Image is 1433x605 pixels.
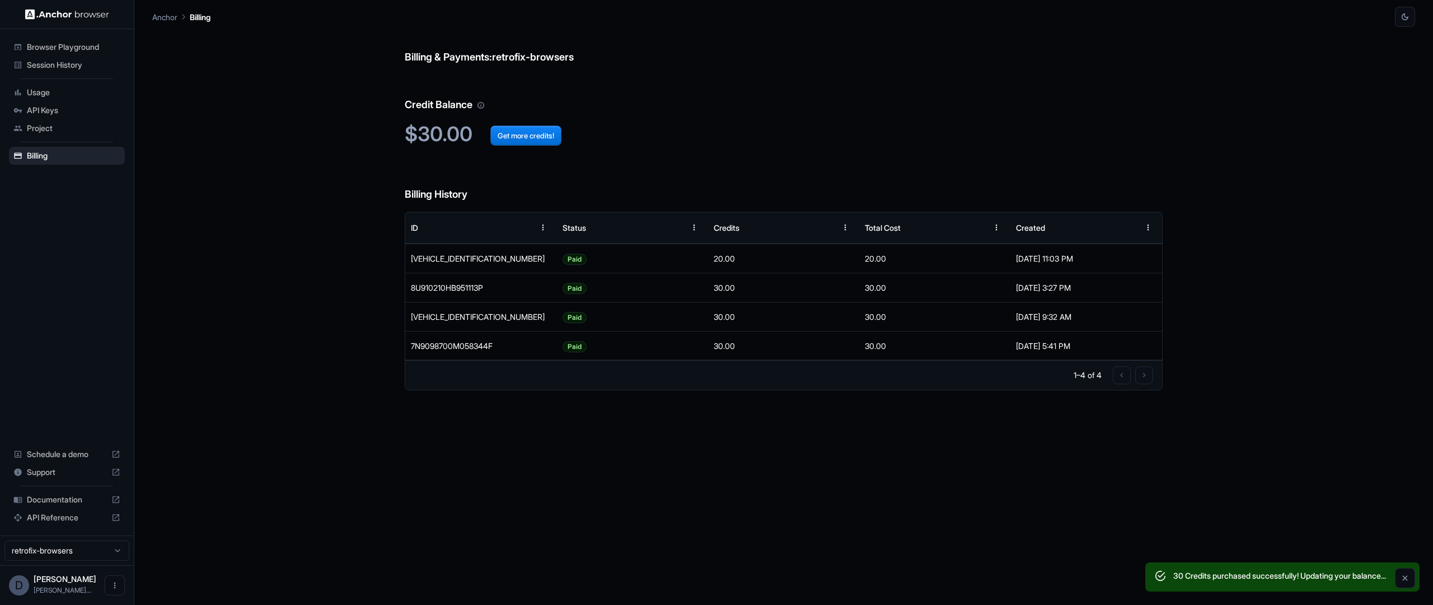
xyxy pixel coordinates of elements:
[1016,223,1045,232] div: Created
[25,9,109,20] img: Anchor Logo
[9,509,125,527] div: API Reference
[563,303,586,332] span: Paid
[859,273,1010,302] div: 30.00
[1016,302,1156,331] div: [DATE] 9:32 AM
[859,244,1010,273] div: 20.00
[405,331,556,360] div: 7N9098700M058344F
[152,11,177,23] p: Anchor
[513,217,533,238] button: Sort
[27,123,120,134] span: Project
[405,27,1163,66] h6: Billing & Payments: retrofix-browsers
[490,125,561,146] button: Get more credits!
[1074,370,1102,381] p: 1–4 of 4
[859,302,1010,331] div: 30.00
[1016,244,1156,273] div: [DATE] 11:03 PM
[684,217,704,238] button: Menu
[966,217,986,238] button: Sort
[563,223,586,232] div: Status
[405,302,556,331] div: 5HX60515W66250531
[835,217,855,238] button: Menu
[9,83,125,101] div: Usage
[563,332,586,361] span: Paid
[411,223,418,232] div: ID
[405,75,1163,113] h6: Credit Balance
[9,38,125,56] div: Browser Playground
[1118,217,1138,238] button: Sort
[714,223,739,232] div: Credits
[9,445,125,463] div: Schedule a demo
[27,449,107,460] span: Schedule a demo
[1173,566,1386,588] div: 30 Credits purchased successfully! Updating your balance...
[533,217,553,238] button: Menu
[563,245,586,273] span: Paid
[27,512,107,523] span: API Reference
[708,273,859,302] div: 30.00
[664,217,684,238] button: Sort
[34,574,96,584] span: Daniel Portela
[105,575,125,595] button: Open menu
[1395,568,1415,588] button: Close
[563,274,586,302] span: Paid
[708,331,859,360] div: 30.00
[865,223,901,232] div: Total Cost
[405,164,1163,203] h6: Billing History
[9,56,125,74] div: Session History
[9,491,125,509] div: Documentation
[708,302,859,331] div: 30.00
[27,59,120,71] span: Session History
[9,101,125,119] div: API Keys
[27,105,120,116] span: API Keys
[27,494,107,505] span: Documentation
[708,244,859,273] div: 20.00
[405,244,556,273] div: 08T95262MW0586048
[34,586,91,594] span: daniel@retrofix.ai
[9,463,125,481] div: Support
[9,119,125,137] div: Project
[477,101,485,109] svg: Your credit balance will be consumed as you use the API. Visit the usage page to view a breakdown...
[27,41,120,53] span: Browser Playground
[27,150,120,161] span: Billing
[1016,332,1156,360] div: [DATE] 5:41 PM
[859,331,1010,360] div: 30.00
[9,575,29,595] div: D
[27,87,120,98] span: Usage
[190,11,210,23] p: Billing
[405,122,1163,146] h2: $30.00
[9,147,125,165] div: Billing
[27,467,107,478] span: Support
[815,217,835,238] button: Sort
[1138,217,1158,238] button: Menu
[1016,273,1156,302] div: [DATE] 3:27 PM
[986,217,1006,238] button: Menu
[405,273,556,302] div: 8U910210HB951113P
[152,11,210,23] nav: breadcrumb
